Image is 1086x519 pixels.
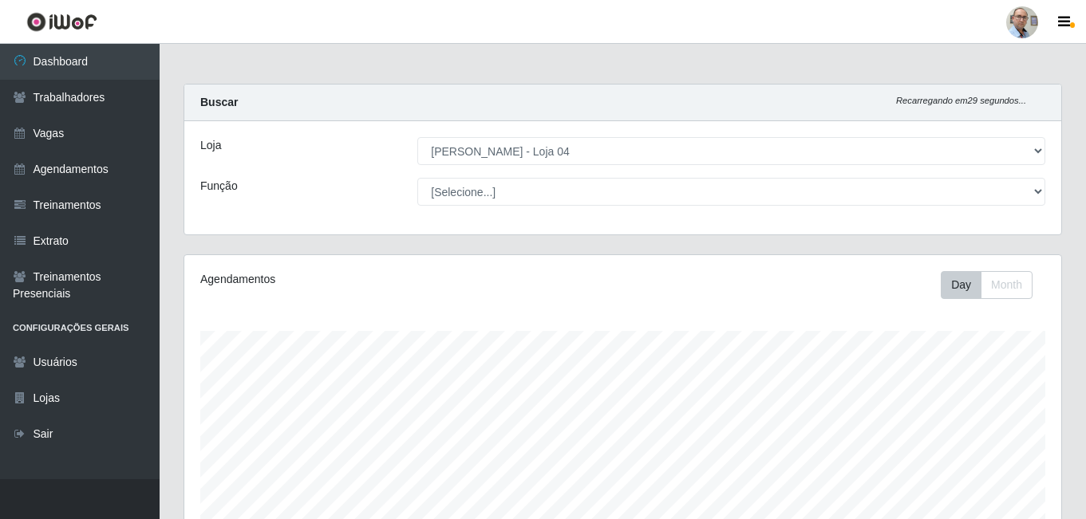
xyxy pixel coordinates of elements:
[26,12,97,32] img: CoreUI Logo
[896,96,1026,105] i: Recarregando em 29 segundos...
[941,271,1045,299] div: Toolbar with button groups
[200,137,221,154] label: Loja
[981,271,1033,299] button: Month
[200,178,238,195] label: Função
[941,271,1033,299] div: First group
[941,271,981,299] button: Day
[200,271,539,288] div: Agendamentos
[200,96,238,108] strong: Buscar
